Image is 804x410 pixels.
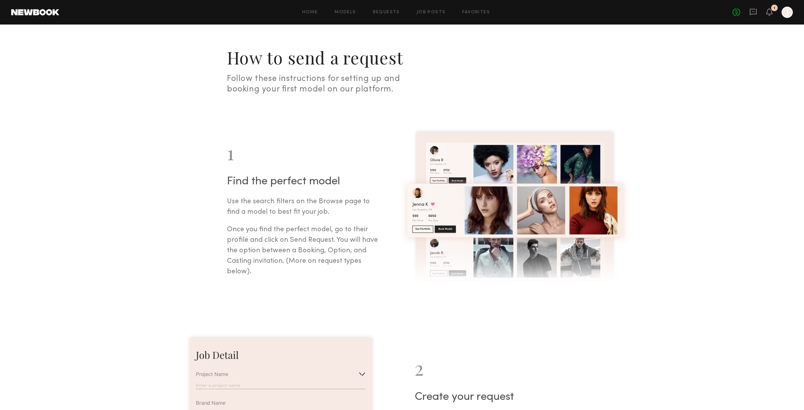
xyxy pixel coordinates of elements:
[417,10,446,15] a: Job Posts
[227,197,384,218] p: Use the search filters on the Browse page to find a model to best fit your job.
[227,143,384,162] div: 1
[373,10,400,15] a: Requests
[782,7,793,18] a: J
[401,128,630,300] img: Find the perfect model
[227,47,654,68] h1: How to send a request
[774,6,775,10] div: 1
[334,10,356,15] a: Models
[415,358,577,377] div: 2
[227,74,411,95] section: Follow these instructions for setting up and booking your first model on our platform.
[415,391,577,403] h2: Create your request
[462,10,490,15] a: Favorites
[302,10,318,15] a: Home
[227,176,384,187] h2: Find the perfect model
[227,225,384,277] p: Once you find the perfect model, go to their profile and click on Send Request. You will have the...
